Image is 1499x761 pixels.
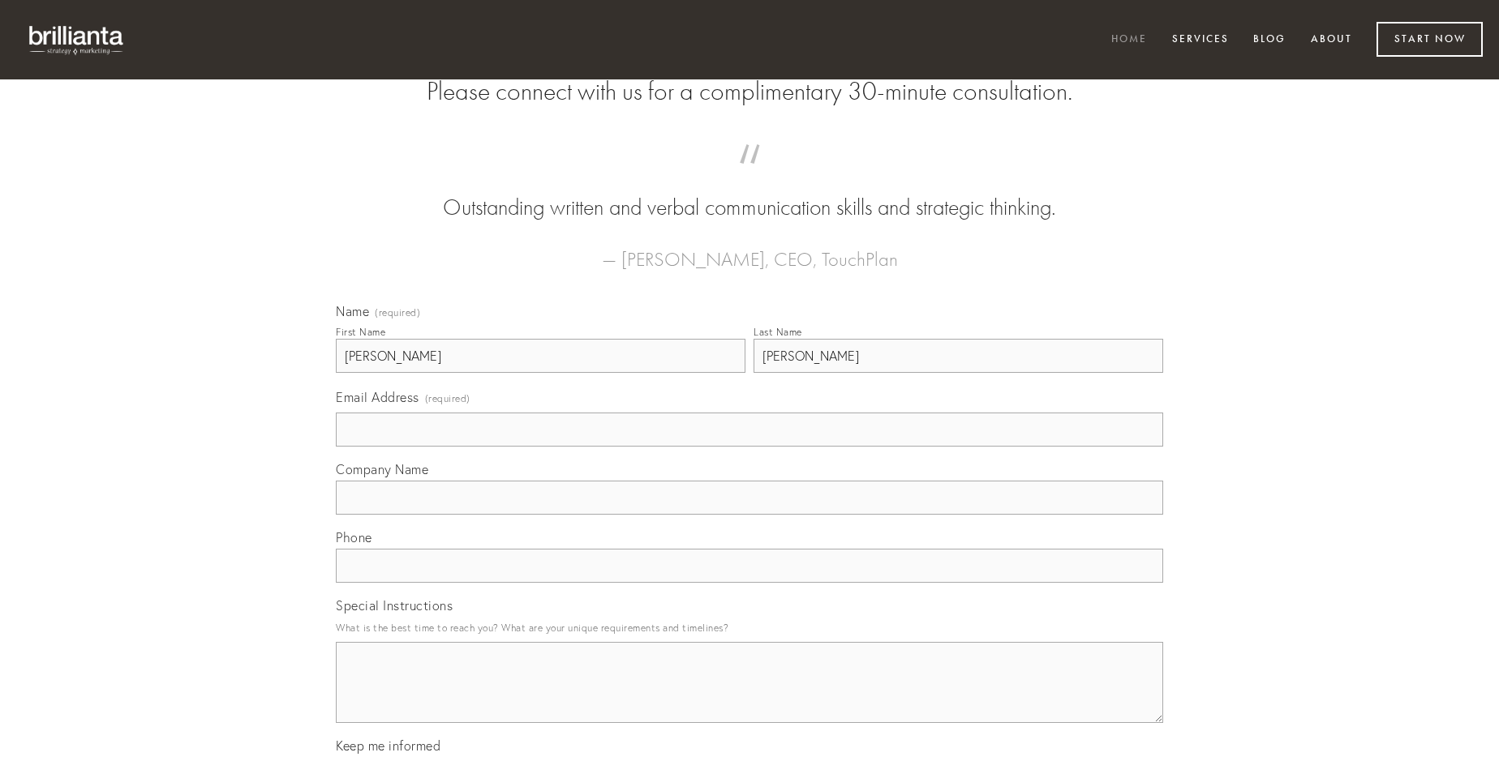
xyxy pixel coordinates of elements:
[1243,27,1296,53] a: Blog
[1300,27,1363,53] a: About
[336,76,1163,107] h2: Please connect with us for a complimentary 30-minute consultation.
[336,617,1163,639] p: What is the best time to reach you? What are your unique requirements and timelines?
[336,461,428,477] span: Company Name
[336,529,372,545] span: Phone
[362,160,1137,224] blockquote: Outstanding written and verbal communication skills and strategic thinking.
[754,326,802,338] div: Last Name
[336,597,453,614] span: Special Instructions
[375,308,420,318] span: (required)
[1162,27,1239,53] a: Services
[336,389,419,405] span: Email Address
[362,160,1137,192] span: “
[16,16,138,63] img: brillianta - research, strategy, marketing
[336,303,369,319] span: Name
[1101,27,1158,53] a: Home
[362,224,1137,276] figcaption: — [PERSON_NAME], CEO, TouchPlan
[425,387,470,409] span: (required)
[336,737,440,754] span: Keep me informed
[336,326,385,338] div: First Name
[1377,22,1483,57] a: Start Now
